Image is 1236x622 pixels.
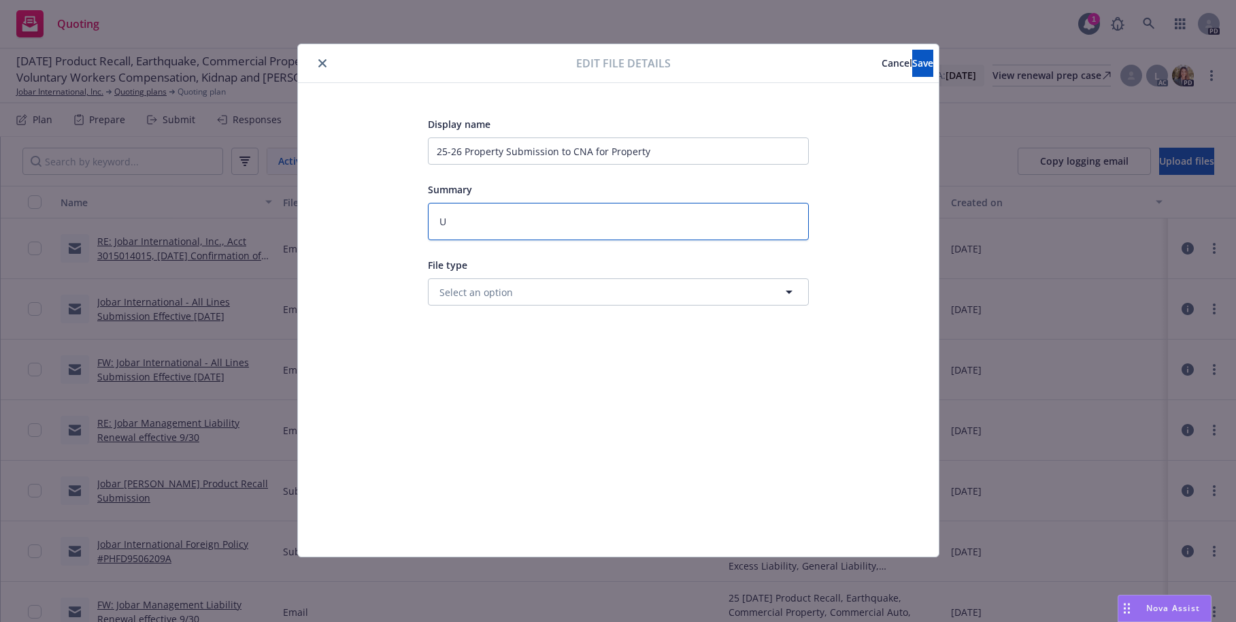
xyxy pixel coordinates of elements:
[428,203,809,240] textarea: U
[428,259,467,272] span: File type
[428,118,490,131] span: Display name
[882,56,912,69] span: Cancel
[314,55,331,71] button: close
[1118,595,1135,621] div: Drag to move
[439,285,513,299] span: Select an option
[428,137,809,165] input: Add display name here
[576,55,671,71] span: Edit file details
[1146,602,1200,614] span: Nova Assist
[1118,595,1212,622] button: Nova Assist
[428,183,472,196] span: Summary
[882,50,912,77] button: Cancel
[912,56,933,69] span: Save
[428,278,809,306] button: Select an option
[912,50,933,77] button: Save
